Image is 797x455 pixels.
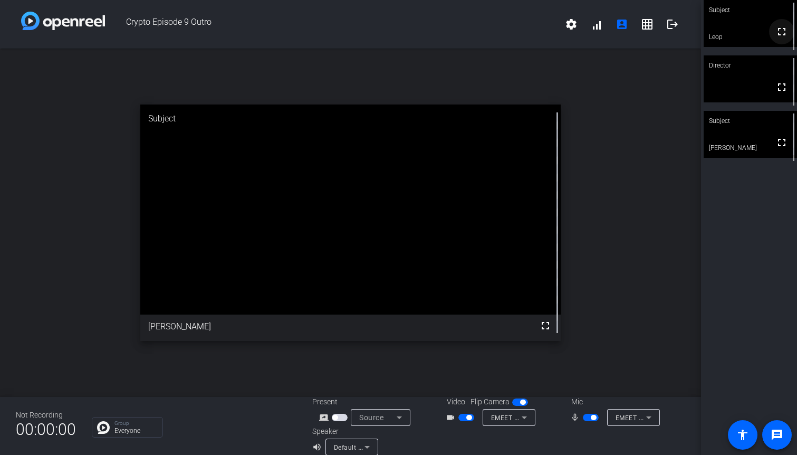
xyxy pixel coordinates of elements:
span: EMEET SmartCam Nova 4K (328f:00af) [491,413,613,422]
mat-icon: settings [565,18,578,31]
span: Default - MacBook Air Speakers (Built-in) [334,443,459,451]
mat-icon: fullscreen [775,81,788,93]
mat-icon: videocam_outline [446,411,458,424]
mat-icon: accessibility [736,429,749,441]
span: Video [447,396,465,407]
mat-icon: logout [666,18,679,31]
span: EMEET SmartCam Nova 4K (328f:00af) [616,413,737,422]
mat-icon: account_box [616,18,628,31]
span: Flip Camera [470,396,510,407]
p: Everyone [114,428,157,434]
div: Subject [140,105,561,133]
mat-icon: fullscreen [775,25,788,38]
div: Mic [561,396,666,407]
div: Subject [704,111,797,131]
img: white-gradient.svg [21,12,105,30]
div: Present [312,396,418,407]
div: Director [704,55,797,75]
mat-icon: message [771,429,783,441]
mat-icon: volume_up [312,441,325,453]
mat-icon: fullscreen [539,319,552,332]
img: Chat Icon [97,421,110,434]
mat-icon: screen_share_outline [319,411,332,424]
p: Group [114,421,157,426]
mat-icon: grid_on [641,18,654,31]
span: 00:00:00 [16,416,76,442]
mat-icon: mic_none [570,411,583,424]
span: Source [359,413,383,422]
div: Speaker [312,426,376,437]
span: Crypto Episode 9 Outro [105,12,559,37]
div: Not Recording [16,410,76,421]
mat-icon: fullscreen [775,136,788,149]
button: signal_cellular_alt [584,12,609,37]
